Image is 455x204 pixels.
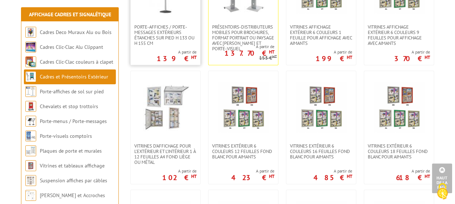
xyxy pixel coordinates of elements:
img: Chevalets et stop trottoirs [25,101,36,112]
img: Vitrines et tableaux affichage [25,160,36,171]
a: Porte-menus / Porte-messages [40,118,107,124]
img: Suspension affiches par câbles [25,175,36,186]
p: 370 € [394,56,430,61]
a: Vitrines affichage extérieur 6 couleurs 1 feuille pour affichage avec aimants [286,24,356,46]
span: A partir de [394,49,430,55]
a: Haut de la page [432,163,452,193]
span: A partir de [208,44,274,50]
span: A partir de [313,168,352,174]
sup: HT [347,54,352,60]
p: 139 € [157,56,197,61]
img: Cadres Clic-Clac Alu Clippant [25,42,36,52]
img: Vitrines extérieur 6 couleurs 18 feuilles fond blanc pour aimants [374,82,424,132]
a: Porte-affiches / Porte-messages extérieurs étanches sur pied h 133 ou h 155 cm [131,24,200,46]
a: Cadres Clic-Clac couleurs à clapet [40,59,113,65]
sup: HT [269,173,274,179]
img: Cadres Deco Muraux Alu ou Bois [25,27,36,38]
img: Cadres et Présentoirs Extérieur [25,71,36,82]
span: Vitrines affichage extérieur 6 couleurs 9 feuilles pour affichage avec aimants [368,24,430,46]
img: Cadres Clic-Clac couleurs à clapet [25,56,36,67]
p: 153 € [259,55,277,61]
img: Cookies (fenêtre modale) [433,182,451,200]
a: Cadres et Présentoirs Extérieur [40,73,108,80]
p: 102 € [162,175,197,180]
a: Cadres Clic-Clac Alu Clippant [40,44,103,50]
img: Porte-menus / Porte-messages [25,116,36,127]
sup: HT [347,173,352,179]
img: Vitrines d'affichage pour l'extérieur et l'intérieur 1 à 12 feuilles A4 fond liège ou métal [140,82,191,132]
span: A partir de [157,49,197,55]
a: Porte-visuels comptoirs [40,133,92,139]
span: Vitrines extérieur 6 couleurs 16 feuilles fond blanc pour aimants [290,143,352,160]
span: Vitrines extérieur 6 couleurs 12 feuilles fond blanc pour aimants [212,143,274,160]
img: Vitrines extérieur 6 couleurs 12 feuilles fond blanc pour aimants [218,82,269,132]
p: 618 € [396,175,430,180]
span: A partir de [162,168,197,174]
sup: HT [425,173,430,179]
a: Chevalets et stop trottoirs [40,103,98,110]
img: Vitrines extérieur 6 couleurs 16 feuilles fond blanc pour aimants [296,82,346,132]
p: 423 € [231,175,274,180]
a: Vitrines affichage extérieur 6 couleurs 9 feuilles pour affichage avec aimants [364,24,434,46]
sup: HT [269,49,274,55]
span: Vitrines extérieur 6 couleurs 18 feuilles fond blanc pour aimants [368,143,430,160]
span: Vitrines d'affichage pour l'extérieur et l'intérieur 1 à 12 feuilles A4 fond liège ou métal [134,143,197,165]
sup: HT [191,173,197,179]
sup: HT [425,54,430,60]
img: Porte-affiches de sol sur pied [25,86,36,97]
a: Vitrines extérieur 6 couleurs 12 feuilles fond blanc pour aimants [208,143,278,160]
sup: HT [191,54,197,60]
img: Porte-visuels comptoirs [25,131,36,141]
a: Vitrines extérieur 6 couleurs 16 feuilles fond blanc pour aimants [286,143,356,160]
span: A partir de [316,49,352,55]
span: Présentoirs-distributeurs mobiles pour brochures, format portrait ou paysage avec [PERSON_NAME] e... [212,24,274,51]
p: 199 € [316,56,352,61]
a: Présentoirs-distributeurs mobiles pour brochures, format portrait ou paysage avec [PERSON_NAME] e... [208,24,278,51]
img: Plaques de porte et murales [25,145,36,156]
span: Vitrines affichage extérieur 6 couleurs 1 feuille pour affichage avec aimants [290,24,352,46]
a: Plaques de porte et murales [40,148,102,154]
span: A partir de [231,168,274,174]
span: Porte-affiches / Porte-messages extérieurs étanches sur pied h 133 ou h 155 cm [134,24,197,46]
a: Affichage Cadres et Signalétique [29,11,111,18]
a: Vitrines d'affichage pour l'extérieur et l'intérieur 1 à 12 feuilles A4 fond liège ou métal [131,143,200,165]
span: A partir de [396,168,430,174]
a: Cadres Deco Muraux Alu ou Bois [40,29,111,35]
a: Porte-affiches de sol sur pied [40,88,104,95]
sup: HT [272,54,277,59]
a: Vitrines et tableaux affichage [40,162,105,169]
a: Vitrines extérieur 6 couleurs 18 feuilles fond blanc pour aimants [364,143,434,160]
p: 137.70 € [224,51,274,55]
p: 485 € [313,175,352,180]
button: Cookies (fenêtre modale) [430,179,455,204]
img: Cimaises et Accroches tableaux [25,190,36,201]
a: Suspension affiches par câbles [40,177,107,184]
